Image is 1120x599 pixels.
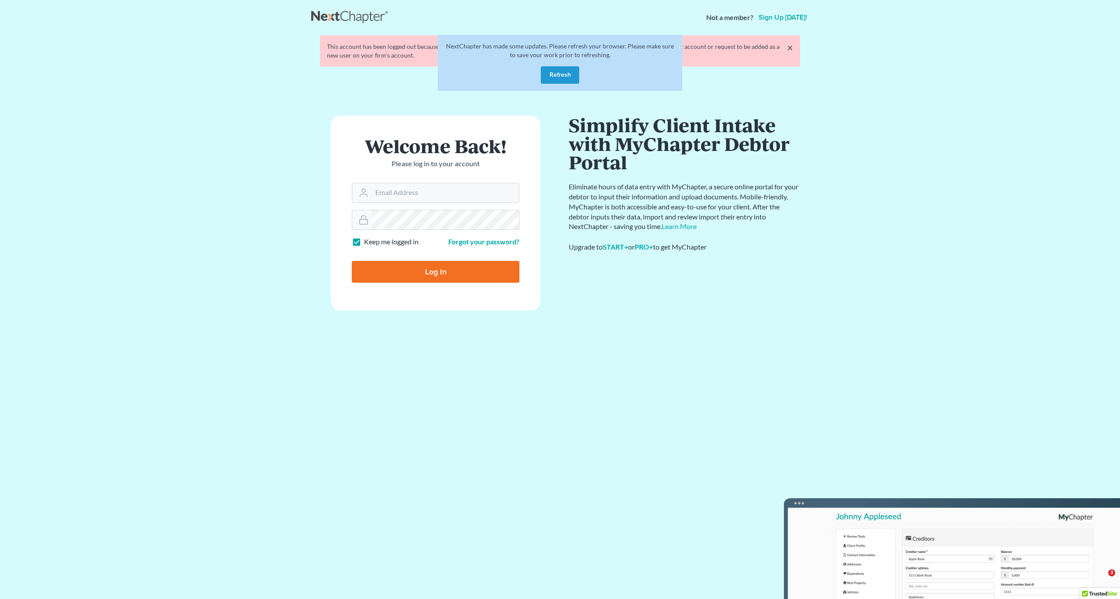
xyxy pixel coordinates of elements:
[603,243,628,251] a: START+
[662,222,697,230] a: Learn More
[352,261,519,283] input: Log In
[352,159,519,169] p: Please log in to your account
[327,42,793,60] div: This account has been logged out because someone new has initiated a new session with the same lo...
[635,243,653,251] a: PRO+
[541,66,579,84] button: Refresh
[1108,569,1115,576] span: 3
[364,237,419,247] label: Keep me logged in
[448,237,519,246] a: Forgot your password?
[706,13,753,23] strong: Not a member?
[569,182,800,232] p: Eliminate hours of data entry with MyChapter, a secure online portal for your debtor to input the...
[352,137,519,155] h1: Welcome Back!
[372,183,519,202] input: Email Address
[787,42,793,53] a: ×
[569,116,800,171] h1: Simplify Client Intake with MyChapter Debtor Portal
[569,242,800,252] div: Upgrade to or to get MyChapter
[757,14,809,21] a: Sign up [DATE]!
[446,42,674,58] span: NextChapter has made some updates. Please refresh your browser. Please make sure to save your wor...
[1090,569,1111,590] iframe: Intercom live chat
